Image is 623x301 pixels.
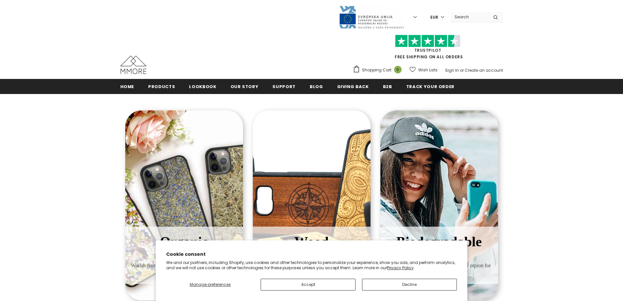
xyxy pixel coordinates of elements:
[294,234,329,249] span: Wood
[406,84,455,90] span: Track your order
[120,84,134,90] span: Home
[130,252,238,260] span: COLLECTION
[362,279,457,291] button: Decline
[383,79,392,94] a: B2B
[231,84,259,90] span: Our Story
[166,279,254,291] button: Manage preferences
[189,84,216,90] span: Lookbook
[166,260,457,270] p: We and our partners, including Shopify, use cookies and other technologies to personalize your ex...
[414,47,441,53] a: Trustpilot
[272,84,296,90] span: support
[430,14,438,21] span: EUR
[339,14,404,20] a: Javni Razpis
[406,79,455,94] a: Track your order
[460,67,464,73] span: or
[387,265,414,271] a: Privacy Policy
[310,79,323,94] a: Blog
[148,79,175,94] a: Products
[445,67,459,73] a: Sign In
[396,234,482,249] span: Biodegradable
[362,67,391,73] span: Shopping Cart
[231,79,259,94] a: Our Story
[160,234,208,249] span: Organic
[310,84,323,90] span: Blog
[339,5,404,29] img: Javni Razpis
[337,84,369,90] span: Giving back
[120,79,134,94] a: Home
[272,79,296,94] a: support
[353,65,405,75] a: Shopping Cart 0
[395,35,460,47] img: Trust Pilot Stars
[353,38,503,60] span: FREE SHIPPING ON ALL ORDERS
[190,282,231,287] span: Manage preferences
[418,67,438,73] span: Wish Lists
[130,262,238,277] span: Worlds first Organic phone cases with the Scent of Nature
[189,79,216,94] a: Lookbook
[337,79,369,94] a: Giving back
[120,56,147,74] img: MMORE Cases
[394,66,402,73] span: 0
[465,67,503,73] a: Create an account
[148,84,175,90] span: Products
[409,64,438,76] a: Wish Lists
[451,12,488,22] input: Search Site
[166,251,457,258] h2: Cookie consent
[383,84,392,90] span: B2B
[261,279,355,291] button: Accept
